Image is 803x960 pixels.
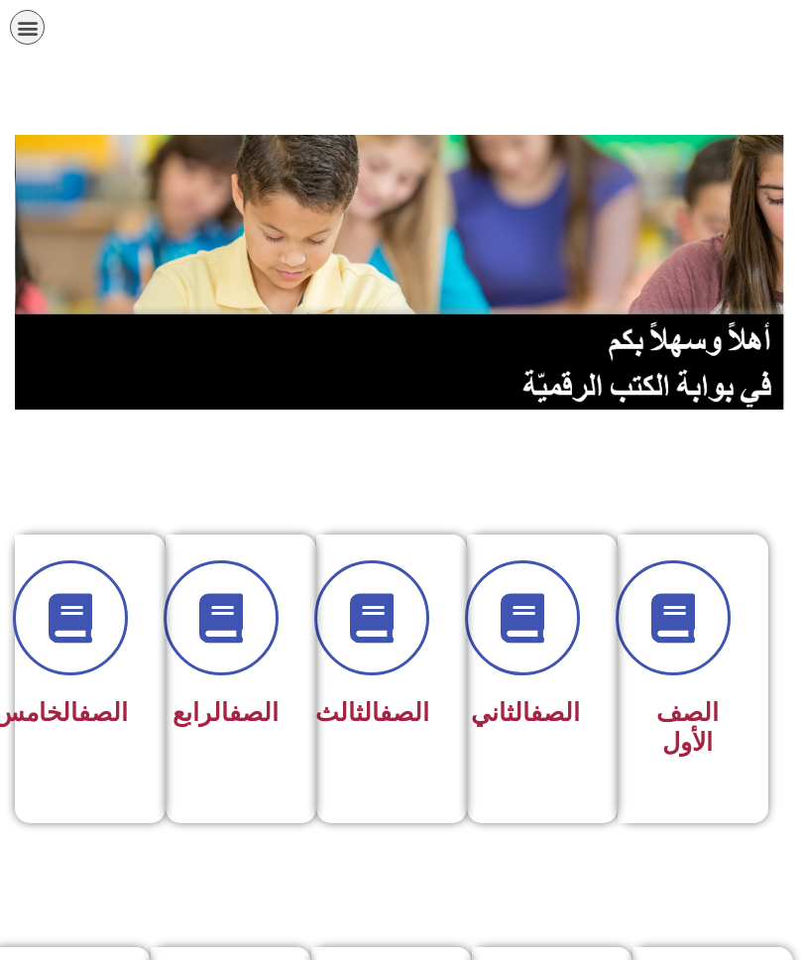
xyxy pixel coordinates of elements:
div: כפתור פתיחת תפריט [10,10,45,45]
span: الصف الأول [656,698,719,757]
a: الصف [78,698,128,727]
a: الصف [380,698,429,727]
a: الصف [229,698,279,727]
span: الثالث [315,698,429,727]
a: الصف [530,698,580,727]
span: الرابع [172,698,279,727]
span: الثاني [471,698,580,727]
